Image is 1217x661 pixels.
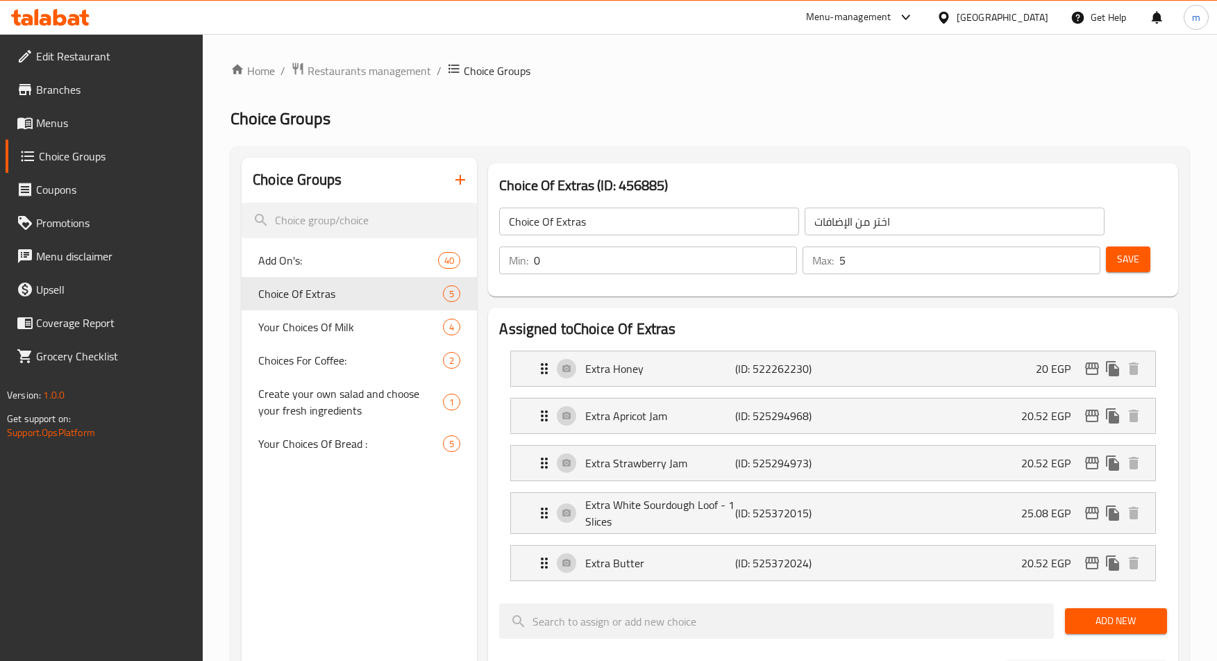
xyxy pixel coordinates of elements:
h2: Assigned to Choice Of Extras [499,319,1167,340]
span: m [1192,10,1200,25]
p: 25.08 EGP [1021,505,1082,521]
div: Choices [438,252,460,269]
span: Promotions [36,215,192,231]
span: Branches [36,81,192,98]
li: / [280,62,285,79]
button: delete [1123,405,1144,426]
span: 4 [444,321,460,334]
span: Your Choices Of Milk [258,319,443,335]
span: Choice Groups [230,103,330,134]
div: Choices [443,285,460,302]
input: search [242,203,477,238]
span: Restaurants management [308,62,431,79]
p: 20.52 EGP [1021,408,1082,424]
p: 20.52 EGP [1021,455,1082,471]
div: Expand [511,546,1155,580]
span: Edit Restaurant [36,48,192,65]
span: Add New [1076,612,1156,630]
span: Menu disclaimer [36,248,192,265]
li: / [437,62,442,79]
div: Menu-management [806,9,891,26]
button: edit [1082,453,1102,474]
p: Extra Apricot Jam [585,408,735,424]
span: Create your own salad and choose your fresh ingredients [258,385,443,419]
li: Expand [499,345,1167,392]
p: (ID: 525372015) [735,505,835,521]
p: Extra White Sourdough Loof - 1 Slices [585,496,735,530]
a: Promotions [6,206,203,240]
h3: Choice Of Extras (ID: 456885) [499,174,1167,196]
div: Your Choices Of Milk4 [242,310,477,344]
a: Grocery Checklist [6,340,203,373]
span: Coupons [36,181,192,198]
p: (ID: 525294968) [735,408,835,424]
a: Menu disclaimer [6,240,203,273]
button: duplicate [1102,405,1123,426]
span: 2 [444,354,460,367]
span: Upsell [36,281,192,298]
button: edit [1082,503,1102,524]
span: Add On's: [258,252,438,269]
span: Choices For Coffee: [258,352,443,369]
p: (ID: 525372024) [735,555,835,571]
p: 20 EGP [1036,360,1082,377]
div: Add On's:40 [242,244,477,277]
button: edit [1082,358,1102,379]
a: Edit Restaurant [6,40,203,73]
p: Extra Strawberry Jam [585,455,735,471]
nav: breadcrumb [230,62,1189,80]
li: Expand [499,487,1167,539]
button: delete [1123,453,1144,474]
a: Upsell [6,273,203,306]
span: Your Choices Of Bread : [258,435,443,452]
a: Branches [6,73,203,106]
span: Choice Groups [39,148,192,165]
li: Expand [499,392,1167,440]
button: duplicate [1102,553,1123,574]
button: duplicate [1102,453,1123,474]
div: Expand [511,446,1155,480]
div: Create your own salad and choose your fresh ingredients1 [242,377,477,427]
button: Add New [1065,608,1167,634]
button: edit [1082,405,1102,426]
a: Restaurants management [291,62,431,80]
p: Min: [509,252,528,269]
span: Coverage Report [36,315,192,331]
p: Extra Butter [585,555,735,571]
li: Expand [499,440,1167,487]
span: Version: [7,386,41,404]
button: delete [1123,503,1144,524]
button: duplicate [1102,503,1123,524]
p: (ID: 525294973) [735,455,835,471]
div: Choices For Coffee:2 [242,344,477,377]
span: 40 [439,254,460,267]
div: Expand [511,493,1155,533]
button: duplicate [1102,358,1123,379]
button: delete [1123,553,1144,574]
a: Home [230,62,275,79]
span: 1 [444,396,460,409]
span: 5 [444,437,460,451]
p: Extra Honey [585,360,735,377]
p: 20.52 EGP [1021,555,1082,571]
div: Choices [443,394,460,410]
h2: Choice Groups [253,169,342,190]
div: Your Choices Of Bread :5 [242,427,477,460]
div: Choices [443,435,460,452]
input: search [499,603,1054,639]
div: Expand [511,399,1155,433]
span: Grocery Checklist [36,348,192,365]
span: Get support on: [7,410,71,428]
span: 1.0.0 [43,386,65,404]
p: Max: [812,252,834,269]
button: Save [1106,246,1150,272]
li: Expand [499,539,1167,587]
a: Choice Groups [6,140,203,173]
button: delete [1123,358,1144,379]
span: Choice Groups [464,62,530,79]
span: Menus [36,115,192,131]
span: Choice Of Extras [258,285,443,302]
div: [GEOGRAPHIC_DATA] [957,10,1048,25]
p: (ID: 522262230) [735,360,835,377]
span: Save [1117,251,1139,268]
